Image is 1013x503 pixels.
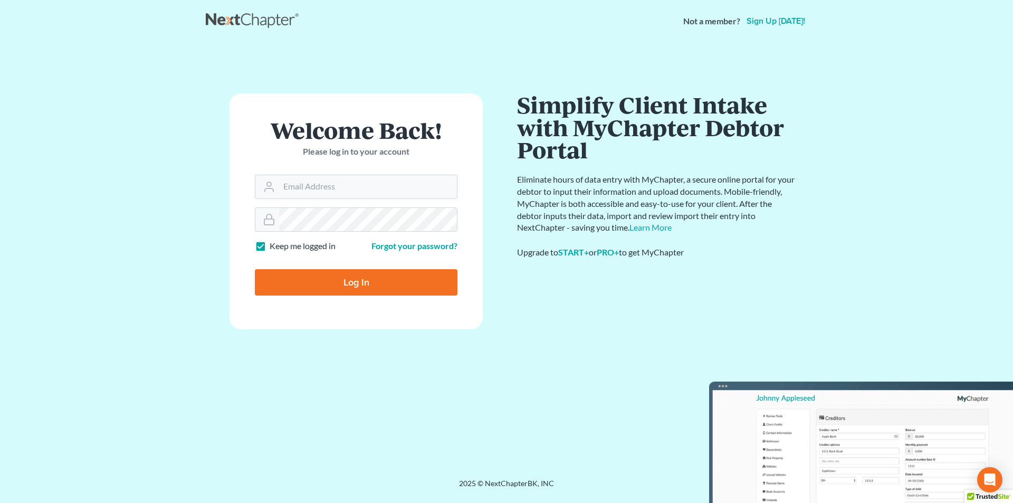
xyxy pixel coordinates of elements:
p: Please log in to your account [255,146,457,158]
input: Email Address [279,175,457,198]
div: Open Intercom Messenger [977,467,1002,492]
div: 2025 © NextChapterBK, INC [206,478,807,497]
a: Learn More [629,222,672,232]
p: Eliminate hours of data entry with MyChapter, a secure online portal for your debtor to input the... [517,174,797,234]
label: Keep me logged in [270,240,336,252]
h1: Simplify Client Intake with MyChapter Debtor Portal [517,93,797,161]
a: PRO+ [597,247,619,257]
div: Upgrade to or to get MyChapter [517,246,797,259]
a: Sign up [DATE]! [744,17,807,25]
h1: Welcome Back! [255,119,457,141]
strong: Not a member? [683,15,740,27]
input: Log In [255,269,457,296]
a: START+ [558,247,589,257]
a: Forgot your password? [371,241,457,251]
